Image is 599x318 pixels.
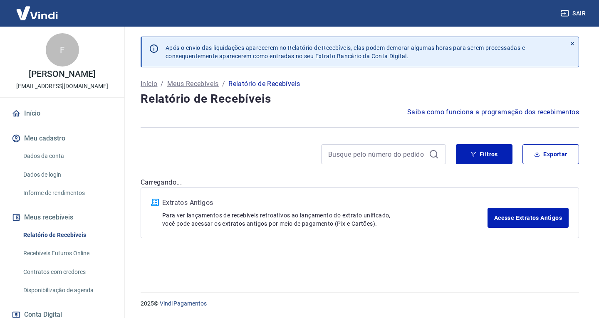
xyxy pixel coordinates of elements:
a: Disponibilização de agenda [20,282,114,299]
button: Meus recebíveis [10,208,114,227]
a: Recebíveis Futuros Online [20,245,114,262]
p: [PERSON_NAME] [29,70,95,79]
input: Busque pelo número do pedido [328,148,426,160]
a: Informe de rendimentos [20,185,114,202]
p: / [161,79,163,89]
a: Início [10,104,114,123]
a: Relatório de Recebíveis [20,227,114,244]
button: Exportar [522,144,579,164]
a: Contratos com credores [20,264,114,281]
div: F [46,33,79,67]
p: 2025 © [141,299,579,308]
img: ícone [151,199,159,206]
p: Para ver lançamentos de recebíveis retroativos ao lançamento do extrato unificado, você pode aces... [162,211,488,228]
a: Início [141,79,157,89]
h4: Relatório de Recebíveis [141,91,579,107]
a: Acesse Extratos Antigos [488,208,569,228]
img: Vindi [10,0,64,26]
a: Dados da conta [20,148,114,165]
p: Extratos Antigos [162,198,488,208]
p: / [222,79,225,89]
button: Sair [559,6,589,21]
p: Carregando... [141,177,579,187]
a: Saiba como funciona a programação dos recebimentos [407,107,579,117]
button: Filtros [456,144,512,164]
a: Dados de login [20,166,114,183]
p: Após o envio das liquidações aparecerem no Relatório de Recebíveis, elas podem demorar algumas ho... [166,44,525,60]
p: [EMAIL_ADDRESS][DOMAIN_NAME] [16,82,108,91]
button: Meu cadastro [10,129,114,148]
p: Relatório de Recebíveis [228,79,300,89]
a: Vindi Pagamentos [160,300,207,307]
a: Meus Recebíveis [167,79,219,89]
